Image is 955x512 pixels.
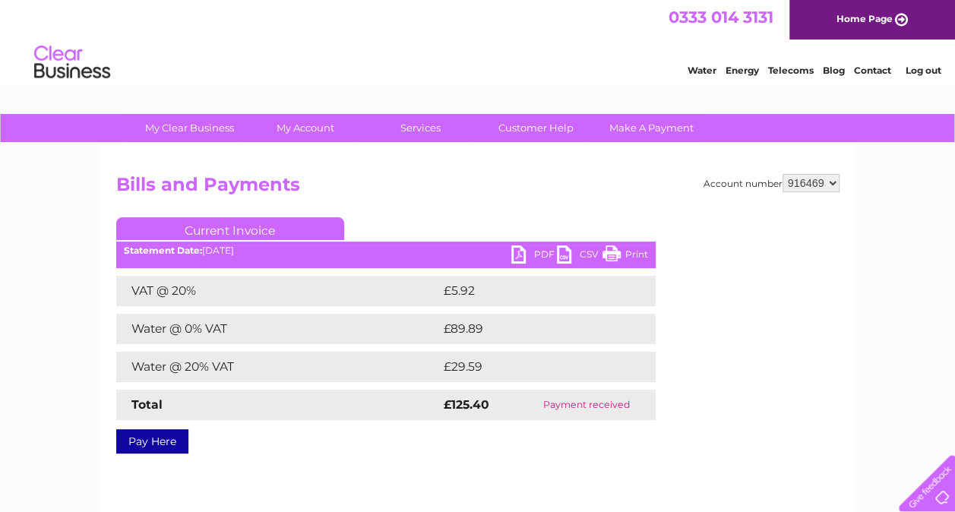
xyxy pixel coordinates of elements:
td: £5.92 [440,276,620,306]
a: Print [602,245,648,267]
img: logo.png [33,40,111,86]
a: Services [358,114,483,142]
a: My Account [242,114,368,142]
strong: £125.40 [444,397,489,412]
a: PDF [511,245,557,267]
a: Energy [726,65,759,76]
a: Water [688,65,716,76]
b: Statement Date: [124,245,202,256]
a: Contact [854,65,891,76]
a: Blog [823,65,845,76]
td: VAT @ 20% [116,276,440,306]
a: CSV [557,245,602,267]
div: [DATE] [116,245,656,256]
a: Customer Help [473,114,599,142]
div: Clear Business is a trading name of Verastar Limited (registered in [GEOGRAPHIC_DATA] No. 3667643... [119,8,837,74]
h2: Bills and Payments [116,174,840,203]
a: Make A Payment [589,114,714,142]
a: Log out [905,65,941,76]
td: £29.59 [440,352,625,382]
a: Telecoms [768,65,814,76]
a: 0333 014 3131 [669,8,773,27]
a: Current Invoice [116,217,344,240]
td: Payment received [517,390,656,420]
td: Water @ 20% VAT [116,352,440,382]
td: £89.89 [440,314,626,344]
td: Water @ 0% VAT [116,314,440,344]
div: Account number [704,174,840,192]
strong: Total [131,397,163,412]
a: My Clear Business [127,114,252,142]
a: Pay Here [116,429,188,454]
